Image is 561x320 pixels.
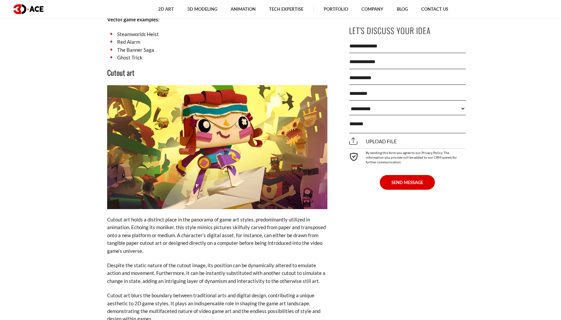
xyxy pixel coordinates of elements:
p: Despite the static nature of the cutout image, its position can be dynamically altered to emulate... [107,262,327,285]
strong: Vector game examples: [107,16,160,22]
p: Let's Discuss Your Idea [349,23,466,38]
span: Upload file [349,138,397,144]
li: Steamworlds Heist [107,30,327,38]
li: Ghost Trick [107,54,327,61]
li: Red Alarm [107,38,327,46]
p: Cutout art holds a distinct place in the panorama of game art styles, predominantly utilized in a... [107,216,327,255]
div: By sending this form you agree to our Privacy Policy. The information you provide will be added t... [349,148,466,164]
li: The Banner Saga [107,46,327,54]
h3: Cutout art [107,67,327,78]
button: SEND MESSAGE [380,175,435,190]
img: logo dark [13,4,43,14]
img: Cutout art [107,85,327,209]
